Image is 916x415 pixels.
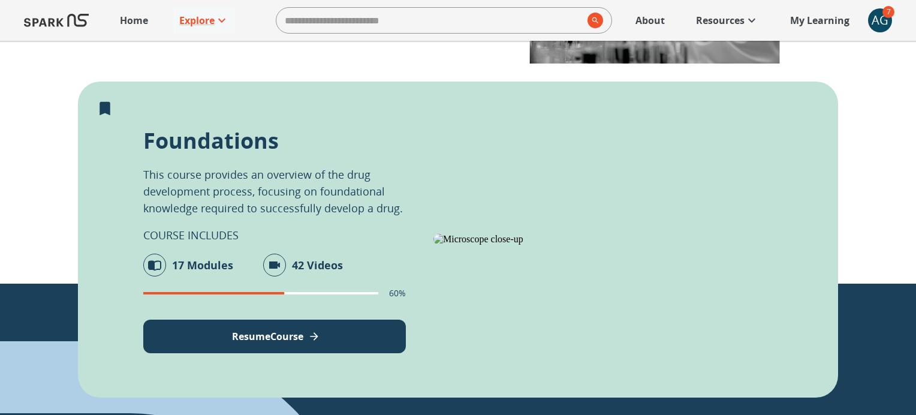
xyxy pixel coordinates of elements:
img: Logo of SPARK at Stanford [24,6,89,35]
span: completion progress of user [143,292,378,294]
a: Home [114,7,154,34]
a: My Learning [784,7,856,34]
p: Home [120,13,148,28]
p: This course provides an overview of the drug development process, focusing on foundational knowle... [143,166,406,216]
p: 60% [389,287,406,299]
span: 7 [882,6,894,18]
a: Resources [690,7,765,34]
button: View Course [143,320,406,353]
p: Foundations [143,126,279,155]
button: account of current user [868,8,892,32]
p: Resources [696,13,745,28]
p: 42 Videos [292,257,343,273]
p: Explore [179,13,215,28]
p: About [635,13,665,28]
button: search [583,8,603,33]
p: COURSE INCLUDES [143,227,239,243]
a: About [629,7,671,34]
img: Microscope close-up [433,234,762,245]
p: My Learning [790,13,849,28]
p: Resume Course [232,329,303,344]
div: AG [868,8,892,32]
svg: Remove from My Learning [96,100,114,118]
a: Explore [173,7,235,34]
p: 17 Modules [172,257,233,273]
